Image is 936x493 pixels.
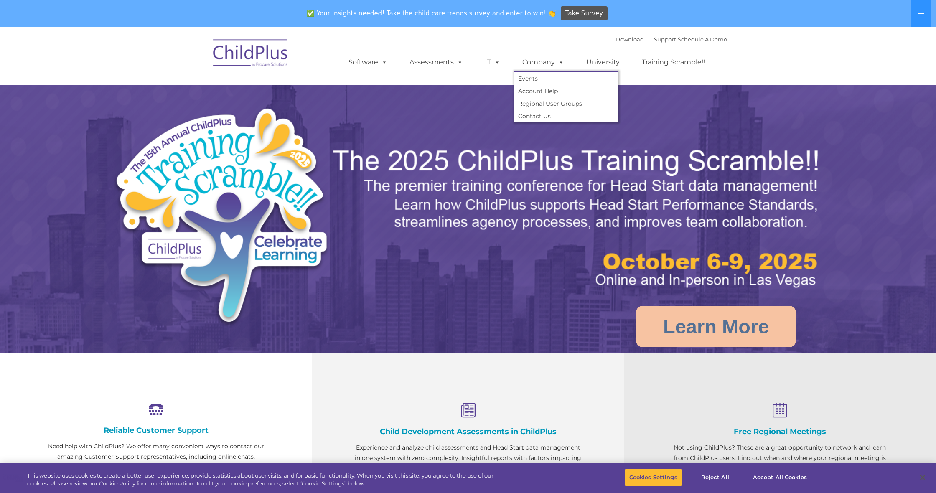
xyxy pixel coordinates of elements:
[401,54,471,71] a: Assessments
[616,36,644,43] a: Download
[354,442,582,474] p: Experience and analyze child assessments and Head Start data management in one system with zero c...
[636,306,796,347] a: Learn More
[514,72,618,85] a: Events
[561,6,608,21] a: Take Survey
[477,54,509,71] a: IT
[514,97,618,110] a: Regional User Groups
[625,469,682,486] button: Cookies Settings
[633,54,713,71] a: Training Scramble!!
[27,472,515,488] div: This website uses cookies to create a better user experience, provide statistics about user visit...
[565,6,603,21] span: Take Survey
[209,33,292,75] img: ChildPlus by Procare Solutions
[116,55,142,61] span: Last name
[354,427,582,436] h4: Child Development Assessments in ChildPlus
[304,5,560,22] span: ✅ Your insights needed! Take the child care trends survey and enter to win! 👏
[42,441,270,473] p: Need help with ChildPlus? We offer many convenient ways to contact our amazing Customer Support r...
[616,36,727,43] font: |
[514,110,618,122] a: Contact Us
[666,427,894,436] h4: Free Regional Meetings
[913,468,932,487] button: Close
[654,36,676,43] a: Support
[666,442,894,474] p: Not using ChildPlus? These are a great opportunity to network and learn from ChildPlus users. Fin...
[340,54,396,71] a: Software
[578,54,628,71] a: University
[689,469,741,486] button: Reject All
[42,426,270,435] h4: Reliable Customer Support
[514,54,572,71] a: Company
[116,89,152,96] span: Phone number
[748,469,811,486] button: Accept All Cookies
[678,36,727,43] a: Schedule A Demo
[514,85,618,97] a: Account Help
